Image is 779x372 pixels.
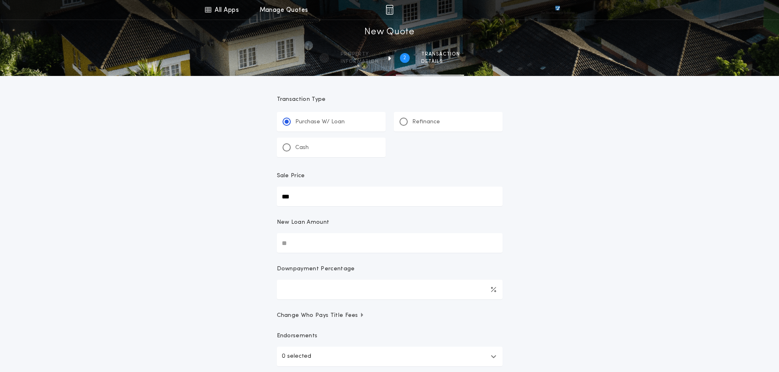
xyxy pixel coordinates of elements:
[364,26,414,39] h1: New Quote
[341,51,379,58] span: Property
[277,265,355,273] p: Downpayment Percentage
[277,172,305,180] p: Sale Price
[277,187,503,206] input: Sale Price
[277,312,365,320] span: Change Who Pays Title Fees
[277,233,503,253] input: New Loan Amount
[295,144,309,152] p: Cash
[277,280,503,299] input: Downpayment Percentage
[386,5,393,15] img: img
[277,218,330,227] p: New Loan Amount
[341,58,379,65] span: information
[282,352,311,361] p: 0 selected
[277,347,503,366] button: 0 selected
[540,6,575,14] img: vs-icon
[277,332,503,340] p: Endorsements
[295,118,345,126] p: Purchase W/ Loan
[421,51,460,58] span: Transaction
[421,58,460,65] span: details
[277,96,503,104] p: Transaction Type
[277,312,503,320] button: Change Who Pays Title Fees
[403,55,406,61] h2: 2
[412,118,440,126] p: Refinance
